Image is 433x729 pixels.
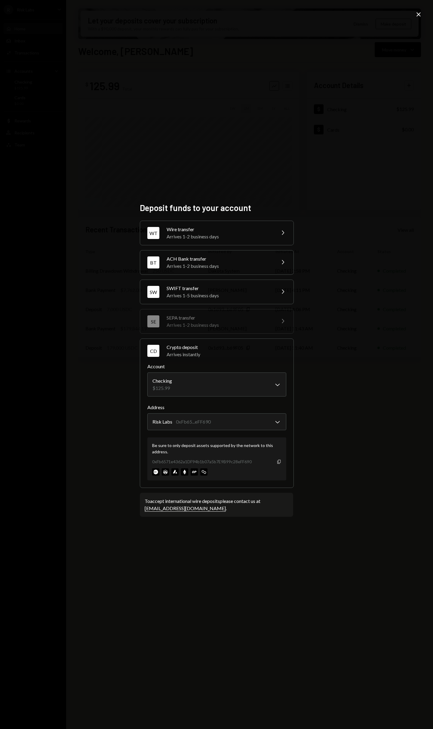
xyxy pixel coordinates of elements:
div: CDCrypto depositArrives instantly [147,363,286,480]
button: Address [147,413,286,430]
div: SEPA transfer [167,314,272,321]
div: Wire transfer [167,226,272,233]
div: Be sure to only deposit assets supported by the network to this address. [152,442,281,455]
h2: Deposit funds to your account [140,202,293,214]
div: 0xFb6571e4362a1DF94b1b07a5b7E9B99c28eFF690 [152,458,252,465]
label: Account [147,363,286,370]
img: polygon-mainnet [200,468,207,476]
button: SWSWIFT transferArrives 1-5 business days [140,280,293,304]
div: BT [147,256,159,268]
img: avalanche-mainnet [171,468,179,476]
div: Arrives 1-5 business days [167,292,272,299]
label: Address [147,404,286,411]
button: BTACH Bank transferArrives 1-2 business days [140,250,293,274]
button: WTWire transferArrives 1-2 business days [140,221,293,245]
div: CD [147,345,159,357]
div: Arrives 1-2 business days [167,233,272,240]
button: SESEPA transferArrives 1-2 business days [140,309,293,333]
img: optimism-mainnet [191,468,198,476]
div: Arrives 1-2 business days [167,321,272,329]
button: Account [147,372,286,397]
div: Crypto deposit [167,344,286,351]
div: WT [147,227,159,239]
div: SE [147,315,159,327]
div: Arrives instantly [167,351,286,358]
div: 0xFb65...eFF690 [176,418,211,425]
img: arbitrum-mainnet [162,468,169,476]
div: Arrives 1-2 business days [167,262,272,270]
div: SWIFT transfer [167,285,272,292]
div: To accept international wire deposits please contact us at . [145,498,288,512]
a: [EMAIL_ADDRESS][DOMAIN_NAME] [145,505,226,512]
div: ACH Bank transfer [167,255,272,262]
div: SW [147,286,159,298]
button: CDCrypto depositArrives instantly [140,339,293,363]
img: ethereum-mainnet [181,468,188,476]
img: base-mainnet [152,468,159,476]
